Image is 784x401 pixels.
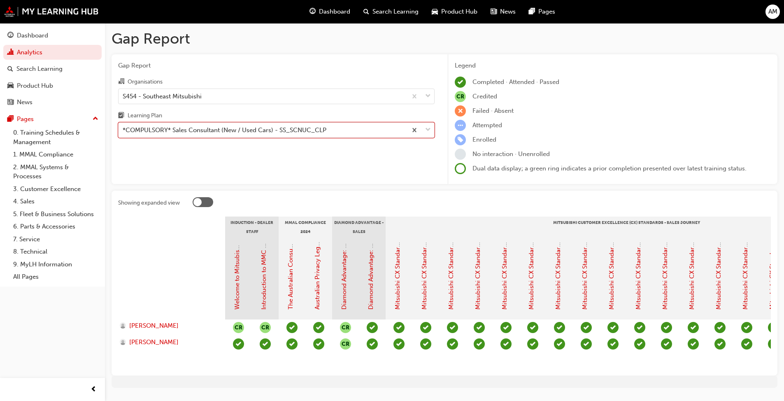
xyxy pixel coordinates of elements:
span: learningRecordVerb_PASS-icon [286,322,298,333]
a: pages-iconPages [522,3,562,20]
span: down-icon [425,125,431,135]
span: down-icon [425,91,431,102]
button: null-icon [340,322,351,333]
span: learningRecordVerb_PASS-icon [393,322,405,333]
span: pages-icon [529,7,535,17]
span: Gap Report [118,61,435,70]
span: learningRecordVerb_PASS-icon [554,322,565,333]
a: news-iconNews [484,3,522,20]
a: Product Hub [3,78,102,93]
a: News [3,95,102,110]
a: car-iconProduct Hub [425,3,484,20]
span: learningplan-icon [118,112,124,120]
div: News [17,98,33,107]
span: [PERSON_NAME] [129,321,179,331]
div: Organisations [128,78,163,86]
span: search-icon [7,65,13,73]
span: learningRecordVerb_COMPLETE-icon [455,77,466,88]
a: [PERSON_NAME] [120,338,217,347]
a: Diamond Advantage: Fundamentals [340,208,348,310]
span: learningRecordVerb_PASS-icon [634,338,645,350]
span: car-icon [7,82,14,90]
span: learningRecordVerb_PASS-icon [688,322,699,333]
div: Diamond Advantage - Sales [332,217,386,237]
span: learningRecordVerb_PASS-icon [527,338,538,350]
span: Search Learning [372,7,419,16]
span: pages-icon [7,116,14,123]
div: Dashboard [17,31,48,40]
span: learningRecordVerb_PASS-icon [367,338,378,350]
span: learningRecordVerb_PASS-icon [607,338,619,350]
button: DashboardAnalyticsSearch LearningProduct HubNews [3,26,102,112]
span: learningRecordVerb_PASS-icon [447,338,458,350]
a: 8. Technical [10,245,102,258]
a: guage-iconDashboard [303,3,357,20]
span: learningRecordVerb_PASS-icon [741,322,752,333]
div: Induction - Dealer Staff [225,217,279,237]
span: learningRecordVerb_PASS-icon [581,322,592,333]
a: Mitsubishi CX Standards - Introduction [394,199,401,310]
span: learningRecordVerb_PASS-icon [661,338,672,350]
button: null-icon [233,322,244,333]
span: learningRecordVerb_PASS-icon [500,322,512,333]
span: learningRecordVerb_PASS-icon [367,322,378,333]
a: search-iconSearch Learning [357,3,425,20]
span: prev-icon [91,385,97,395]
span: No interaction · Unenrolled [472,150,550,158]
span: chart-icon [7,49,14,56]
span: learningRecordVerb_PASS-icon [634,322,645,333]
span: learningRecordVerb_PASS-icon [393,338,405,350]
span: Product Hub [441,7,477,16]
a: 9. MyLH Information [10,258,102,271]
span: learningRecordVerb_PASS-icon [420,338,431,350]
span: news-icon [491,7,497,17]
div: Product Hub [17,81,53,91]
span: learningRecordVerb_PASS-icon [714,338,726,350]
span: AM [768,7,777,16]
span: news-icon [7,99,14,106]
button: null-icon [340,338,351,350]
div: Showing expanded view [118,199,180,207]
span: Enrolled [472,136,496,143]
span: search-icon [363,7,369,17]
span: Attempted [472,121,502,129]
span: learningRecordVerb_PASS-icon [581,338,592,350]
a: 3. Customer Excellence [10,183,102,196]
span: learningRecordVerb_NONE-icon [455,149,466,160]
span: Completed · Attended · Passed [472,78,559,86]
span: learningRecordVerb_PASS-icon [527,322,538,333]
span: up-icon [93,114,98,124]
span: Pages [538,7,555,16]
span: learningRecordVerb_PASS-icon [313,338,324,350]
span: learningRecordVerb_PASS-icon [661,322,672,333]
span: learningRecordVerb_FAIL-icon [455,105,466,117]
span: learningRecordVerb_PASS-icon [607,322,619,333]
a: 5. Fleet & Business Solutions [10,208,102,221]
a: 2. MMAL Systems & Processes [10,161,102,183]
span: learningRecordVerb_PASS-icon [286,338,298,350]
span: organisation-icon [118,78,124,86]
a: 1. MMAL Compliance [10,148,102,161]
span: learningRecordVerb_ATTEMPT-icon [455,120,466,131]
div: Pages [17,114,34,124]
a: Search Learning [3,61,102,77]
div: Legend [455,61,771,70]
a: 7. Service [10,233,102,246]
button: AM [765,5,780,19]
div: Learning Plan [128,112,162,120]
span: learningRecordVerb_PASS-icon [554,338,565,350]
img: mmal [4,6,99,17]
span: learningRecordVerb_PASS-icon [688,338,699,350]
a: 6. Parts & Accessories [10,220,102,233]
a: Diamond Advantage: Sales Training [367,209,375,310]
span: learningRecordVerb_PASS-icon [500,338,512,350]
span: learningRecordVerb_PASS-icon [447,322,458,333]
span: learningRecordVerb_PASS-icon [741,338,752,350]
span: car-icon [432,7,438,17]
div: S454 - Southeast Mitsubishi [123,91,202,101]
span: News [500,7,516,16]
span: Failed · Absent [472,107,514,114]
a: Dashboard [3,28,102,43]
div: MMAL Compliance 2024 [279,217,332,237]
